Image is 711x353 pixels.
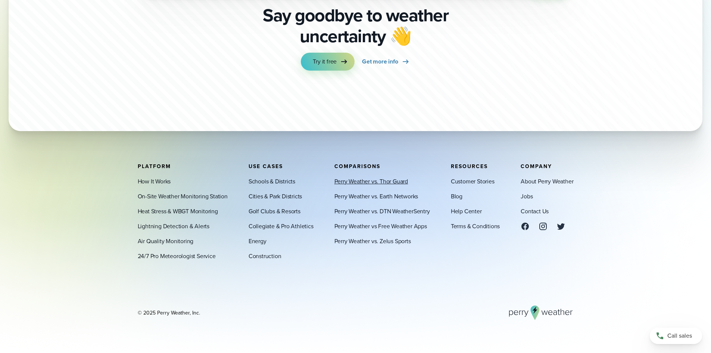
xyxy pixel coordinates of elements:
span: Call sales [667,331,692,340]
span: Company [521,162,552,170]
a: Perry Weather vs. DTN WeatherSentry [334,207,430,216]
a: 24/7 Pro Meteorologist Service [138,251,216,260]
span: Platform [138,162,171,170]
a: How It Works [138,177,171,186]
p: Say goodbye to weather uncertainty 👋 [260,5,451,47]
a: Blog [451,192,462,201]
a: Contact Us [521,207,549,216]
a: About Perry Weather [521,177,573,186]
span: Get more info [362,57,398,66]
a: Perry Weather vs. Zelus Sports [334,236,411,245]
a: Schools & Districts [249,177,295,186]
a: Cities & Park Districts [249,192,302,201]
a: Customer Stories [451,177,495,186]
a: Help Center [451,207,482,216]
a: Perry Weather vs Free Weather Apps [334,222,427,230]
a: Try it free [301,53,355,71]
a: Perry Weather vs. Earth Networks [334,192,418,201]
span: Use Cases [249,162,283,170]
a: Jobs [521,192,533,201]
a: Call sales [650,328,702,344]
a: Air Quality Monitoring [138,236,194,245]
a: Energy [249,236,266,245]
a: Heat Stress & WBGT Monitoring [138,207,218,216]
a: On-Site Weather Monitoring Station [138,192,228,201]
div: © 2025 Perry Weather, Inc. [138,309,200,316]
a: Construction [249,251,281,260]
a: Collegiate & Pro Athletics [249,222,314,230]
span: Comparisons [334,162,380,170]
a: Lightning Detection & Alerts [138,222,209,230]
a: Terms & Conditions [451,222,500,230]
a: Get more info [362,53,410,71]
span: Try it free [313,57,337,66]
a: Golf Clubs & Resorts [249,207,300,216]
a: Perry Weather vs. Thor Guard [334,177,408,186]
span: Resources [451,162,488,170]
